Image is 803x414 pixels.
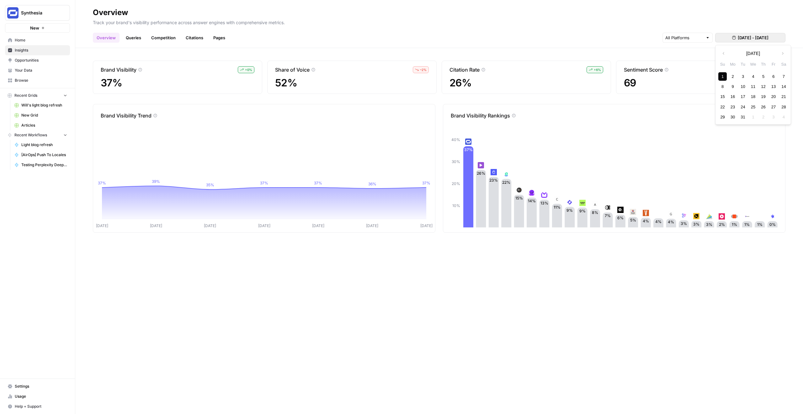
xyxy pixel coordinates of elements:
div: Not available Thursday, January 2nd, 2025 [759,113,768,121]
div: Choose Saturday, December 21st, 2024 [779,92,788,101]
span: – 2 % [420,67,427,72]
tspan: 35% [206,182,214,187]
div: Not available Friday, January 3rd, 2025 [769,113,778,121]
div: Choose Saturday, December 7th, 2024 [779,72,788,81]
span: Synthesia [21,10,59,16]
div: Choose Sunday, December 1st, 2024 [718,72,727,81]
span: Browse [15,78,67,83]
div: Choose Sunday, December 8th, 2024 [718,82,727,91]
div: Choose Thursday, December 12th, 2024 [759,82,768,91]
span: Home [15,37,67,43]
text: 23% [489,178,498,182]
div: Sa [779,60,788,68]
text: 6% [617,215,624,220]
span: [AirOps] Push To Locales [21,152,67,158]
text: 1% [732,222,737,227]
div: Choose Monday, December 2nd, 2024 [729,72,737,81]
tspan: 10% [452,203,460,208]
div: Not available Saturday, January 4th, 2025 [779,113,788,121]
div: Choose Friday, December 6th, 2024 [769,72,778,81]
text: 7% [605,213,611,218]
text: 14% [528,199,536,203]
a: Insights [5,45,70,55]
img: qfzfql81qpwgzayygub0f8lld6cn [668,211,674,217]
span: Opportunities [15,57,67,63]
text: 1% [757,222,763,227]
div: Not available Wednesday, January 1st, 2025 [749,113,757,121]
text: 3% [681,221,687,226]
tspan: 37% [98,181,106,185]
span: 37% [101,77,254,89]
text: 2% [719,222,725,227]
span: [DATE] [746,50,760,57]
tspan: 30% [452,159,460,164]
p: Share of Voice [275,66,310,74]
text: 5% [630,218,636,222]
input: All Platforms [665,35,703,41]
div: Choose Saturday, December 14th, 2024 [779,82,788,91]
img: r784wuly3ri16myx7juh0mihp22c [566,199,573,205]
text: 11% [554,205,561,210]
text: 4% [668,220,674,224]
span: 26% [449,77,603,89]
text: 22% [502,180,510,185]
text: 0% [769,222,776,227]
img: r8se90nlbb3vji39sre9zercfdi0 [491,169,497,175]
div: Choose Sunday, December 29th, 2024 [718,113,727,121]
a: Browse [5,75,70,85]
span: Help + Support [15,404,67,409]
tspan: 37% [422,181,430,185]
div: month 2024-12 [717,71,789,122]
a: Light blog refresh [12,140,70,150]
a: Home [5,35,70,45]
a: Will's light blog refresh [12,100,70,110]
span: Testing Perplexity Deep Research [21,162,67,168]
span: Light blog refresh [21,142,67,148]
span: + 0 % [245,67,252,72]
p: Brand Visibility Rankings [451,112,510,119]
div: Choose Sunday, December 15th, 2024 [718,92,727,101]
a: Queries [122,33,145,43]
p: Brand Visibility Trend [101,112,152,119]
img: plbu46rhsc8lj6fx9vh450kblovc [744,213,750,220]
a: Testing Perplexity Deep Research [12,160,70,170]
text: 9% [579,209,586,213]
div: Choose Thursday, December 19th, 2024 [759,92,768,101]
div: Choose Friday, December 20th, 2024 [769,92,778,101]
span: Articles [21,123,67,128]
p: Brand Visibility [101,66,136,74]
text: 9% [566,208,573,213]
img: 0ckqz5nnc0dzrw9rqedni65w1bik [719,213,725,220]
span: Recent Workflows [14,132,47,138]
span: Recent Grids [14,93,37,98]
div: Choose Monday, December 9th, 2024 [729,82,737,91]
div: Choose Thursday, December 26th, 2024 [759,103,768,111]
span: + 6 % [594,67,601,72]
tspan: [DATE] [366,223,378,228]
button: New [5,23,70,33]
span: New [30,25,39,31]
img: lwts26jmcohuhctnavd82t6oukee [516,187,522,193]
button: Recent Workflows [5,130,70,140]
text: 15% [515,196,523,200]
div: Choose Tuesday, December 3rd, 2024 [739,72,747,81]
a: Overview [93,33,120,43]
text: 3% [706,222,712,227]
span: New Grid [21,112,67,118]
img: pv8quvf8b07kpvcqk4jnbof226zu [503,171,509,177]
img: Synthesia Logo [7,7,19,19]
tspan: 37% [314,181,322,185]
div: Choose Monday, December 30th, 2024 [729,113,737,121]
img: robpxbwwcdzthi0f24asdle5bovb [731,213,737,220]
div: Choose Tuesday, December 17th, 2024 [739,92,747,101]
tspan: 37% [260,181,268,185]
text: 26% [477,171,485,176]
tspan: [DATE] [258,223,270,228]
div: Choose Saturday, December 28th, 2024 [779,103,788,111]
a: Opportunities [5,55,70,65]
div: Th [759,60,768,68]
span: Settings [15,384,67,389]
div: We [749,60,757,68]
a: Articles [12,120,70,130]
div: Mo [729,60,737,68]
